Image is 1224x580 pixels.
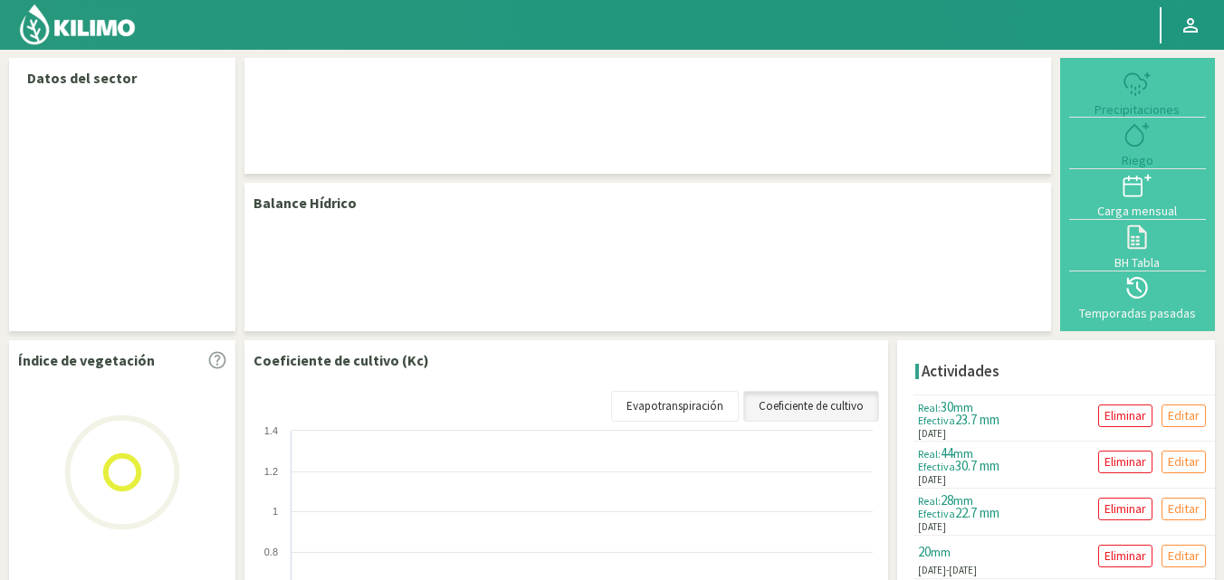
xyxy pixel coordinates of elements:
span: [DATE] [918,426,946,442]
p: Índice de vegetación [18,349,155,371]
span: [DATE] [949,564,977,576]
text: 0.8 [264,547,278,557]
img: Kilimo [18,3,137,46]
h4: Actividades [922,363,999,380]
a: Evapotranspiración [611,391,739,422]
button: Editar [1162,404,1206,427]
button: Carga mensual [1069,169,1206,220]
button: BH Tabla [1069,220,1206,271]
span: 44 [941,444,953,461]
span: Efectiva [918,507,955,520]
div: Riego [1075,154,1200,166]
span: [DATE] [918,519,946,535]
text: 1.4 [264,425,278,436]
p: Editar [1168,452,1200,472]
div: Temporadas pasadas [1075,307,1200,319]
span: mm [931,544,951,560]
span: Efectiva [918,414,955,427]
p: Editar [1168,546,1200,566]
span: - [946,564,949,576]
button: Editar [1162,545,1206,567]
a: Coeficiente de cultivo [743,391,879,422]
button: Precipitaciones [1069,67,1206,118]
p: Editar [1168,405,1200,426]
button: Riego [1069,118,1206,168]
p: Editar [1168,499,1200,519]
img: Loading... [32,382,213,563]
div: Carga mensual [1075,204,1200,217]
text: 1.2 [264,466,278,477]
span: [DATE] [918,563,946,578]
p: Datos del sector [27,67,217,89]
p: Coeficiente de cultivo (Kc) [253,349,429,371]
span: Real: [918,401,941,414]
span: mm [953,399,973,415]
button: Editar [1162,451,1206,473]
span: 23.7 mm [955,411,999,428]
span: Efectiva [918,460,955,473]
span: 22.7 mm [955,504,999,521]
span: 30 [941,398,953,415]
span: Real: [918,447,941,461]
span: mm [953,492,973,509]
p: Eliminar [1104,405,1146,426]
p: Eliminar [1104,452,1146,472]
p: Eliminar [1104,499,1146,519]
button: Eliminar [1098,451,1152,473]
button: Eliminar [1098,498,1152,520]
span: 28 [941,491,953,509]
p: Balance Hídrico [253,192,357,214]
button: Temporadas pasadas [1069,271,1206,322]
span: [DATE] [918,472,946,488]
span: 30.7 mm [955,457,999,474]
span: Real: [918,494,941,508]
button: Editar [1162,498,1206,520]
text: 1 [273,506,278,517]
div: Precipitaciones [1075,103,1200,116]
span: 20 [918,543,931,560]
span: mm [953,445,973,461]
p: Eliminar [1104,546,1146,566]
div: BH Tabla [1075,256,1200,269]
button: Eliminar [1098,545,1152,567]
button: Eliminar [1098,404,1152,427]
